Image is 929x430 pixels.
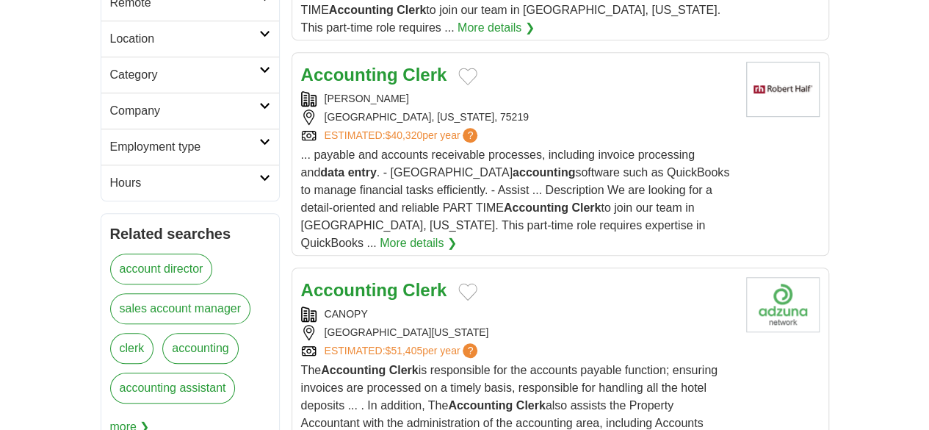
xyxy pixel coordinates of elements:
[110,66,259,84] h2: Category
[301,65,398,85] strong: Accounting
[402,65,447,85] strong: Clerk
[110,30,259,48] h2: Location
[389,364,419,376] strong: Clerk
[385,345,422,356] span: $51,405
[504,201,568,214] strong: Accounting
[301,307,734,322] div: CANOPY
[110,373,236,404] a: accounting assistant
[402,280,447,300] strong: Clerk
[110,223,270,245] h2: Related searches
[325,128,481,143] a: ESTIMATED:$40,320per year?
[385,129,422,141] span: $40,320
[329,4,394,16] strong: Accounting
[162,333,238,364] a: accounting
[301,280,447,300] a: Accounting Clerk
[110,102,259,120] h2: Company
[110,293,250,324] a: sales account manager
[458,68,477,85] button: Add to favorite jobs
[320,166,344,179] strong: data
[397,4,426,16] strong: Clerk
[746,277,820,332] img: Company logo
[463,343,477,358] span: ?
[101,57,279,93] a: Category
[110,254,213,284] a: account director
[463,128,477,143] span: ?
[301,325,734,340] div: [GEOGRAPHIC_DATA][US_STATE]
[458,19,535,37] a: More details ❯
[110,138,259,156] h2: Employment type
[301,65,447,85] a: Accounting Clerk
[301,110,734,125] div: [GEOGRAPHIC_DATA], [US_STATE], 75219
[110,174,259,192] h2: Hours
[325,343,481,359] a: ESTIMATED:$51,405per year?
[101,21,279,57] a: Location
[301,280,398,300] strong: Accounting
[448,399,513,412] strong: Accounting
[101,93,279,129] a: Company
[571,201,601,214] strong: Clerk
[513,166,575,179] strong: accounting
[301,148,730,249] span: ... payable and accounts receivable processes, including invoice processing and . - [GEOGRAPHIC_D...
[380,234,457,252] a: More details ❯
[458,283,477,301] button: Add to favorite jobs
[101,165,279,201] a: Hours
[348,166,377,179] strong: entry
[746,62,820,117] img: Robert Half logo
[321,364,386,376] strong: Accounting
[110,333,154,364] a: clerk
[325,93,409,104] a: [PERSON_NAME]
[101,129,279,165] a: Employment type
[516,399,546,412] strong: Clerk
